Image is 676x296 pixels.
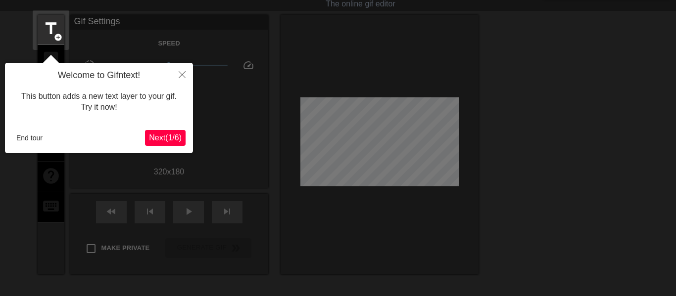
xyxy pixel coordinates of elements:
button: Next [145,130,186,146]
button: Close [171,63,193,85]
span: Next ( 1 / 6 ) [149,133,182,142]
h4: Welcome to Gifntext! [12,70,186,81]
button: End tour [12,130,47,145]
div: This button adds a new text layer to your gif. Try it now! [12,81,186,123]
